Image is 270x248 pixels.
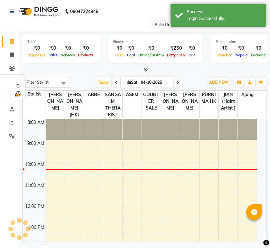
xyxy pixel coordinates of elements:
span: Cash [113,53,125,57]
span: ASEM [123,91,142,99]
span: Today [95,77,111,87]
div: 9:00 AM [26,140,46,147]
span: [PERSON_NAME](HK) [65,91,84,119]
div: ₹0 [77,45,95,52]
span: Sat [126,80,139,85]
div: 12:00 PM [24,203,46,210]
div: ₹0 [249,45,267,52]
div: ₹0 [186,45,198,52]
span: Filter Stylist [26,80,49,85]
span: Prepaid [233,53,249,57]
span: [PERSON_NAME] [161,91,180,112]
div: 0 [14,82,22,89]
img: logo [16,3,60,20]
span: Products [77,53,95,57]
div: Success [186,9,261,15]
span: Ajung [238,91,257,99]
span: Online/Custom [137,53,165,57]
span: Due [187,53,197,57]
span: Voucher [216,53,233,57]
div: ₹0 [113,45,125,52]
div: 10:00 AM [24,161,46,168]
span: ADD NEW [209,80,228,85]
div: ₹0 [27,45,47,52]
div: Login Successfully. [186,15,261,22]
span: [PERSON_NAME] [46,91,65,112]
span: [PERSON_NAME] [180,91,199,112]
div: ₹250 [165,45,186,52]
span: SANGAM THERAPIST [103,91,122,119]
div: ₹0 [125,45,137,52]
span: Services [59,53,77,57]
b: 08047224946 [70,3,98,20]
button: ADD NEW [208,78,230,87]
span: COUNTER SALE [142,91,161,112]
div: ₹0 [216,45,233,52]
div: ₹0 [233,45,249,52]
span: Expenses [27,53,47,57]
div: Total [27,39,95,45]
img: wait_time.png [14,89,22,97]
span: PURNIMA HK [200,91,218,105]
div: ₹0 [137,45,165,52]
div: ₹0 [59,45,77,52]
span: ABBE [84,91,103,99]
div: Stylist [23,91,46,97]
div: ₹0 [47,45,59,52]
span: Petty cash [165,53,186,57]
div: 8:00 AM [26,119,46,126]
div: 11:00 AM [24,182,46,189]
div: Finance [113,39,198,45]
span: Package [249,53,267,57]
div: 1:00 PM [26,224,46,231]
span: Sales [47,53,59,57]
span: Card [125,53,137,57]
input: 2025-10-04 [139,78,171,87]
span: JIAN (Hairt artist ) [219,91,237,112]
